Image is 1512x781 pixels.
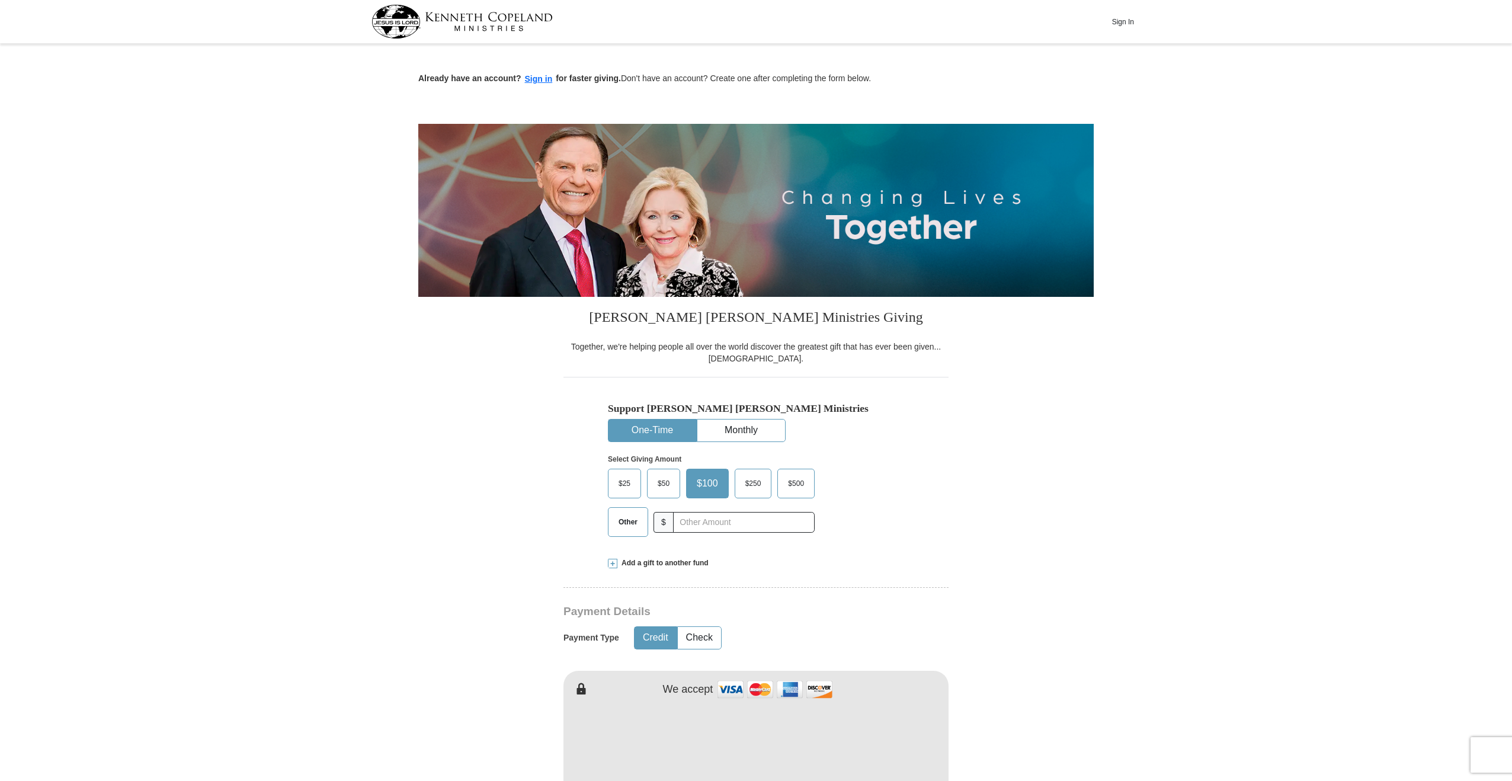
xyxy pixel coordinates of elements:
[371,5,553,39] img: kcm-header-logo.svg
[608,455,681,463] strong: Select Giving Amount
[652,475,675,492] span: $50
[673,512,815,533] input: Other Amount
[663,683,713,696] h4: We accept
[563,297,949,341] h3: [PERSON_NAME] [PERSON_NAME] Ministries Giving
[654,512,674,533] span: $
[716,677,834,702] img: credit cards accepted
[608,420,696,441] button: One-Time
[521,72,556,86] button: Sign in
[691,475,724,492] span: $100
[613,513,643,531] span: Other
[678,627,721,649] button: Check
[563,633,619,643] h5: Payment Type
[782,475,810,492] span: $500
[563,341,949,364] div: Together, we're helping people all over the world discover the greatest gift that has ever been g...
[739,475,767,492] span: $250
[613,475,636,492] span: $25
[418,72,1094,86] p: Don't have an account? Create one after completing the form below.
[608,402,904,415] h5: Support [PERSON_NAME] [PERSON_NAME] Ministries
[697,420,785,441] button: Monthly
[563,605,866,619] h3: Payment Details
[617,558,709,568] span: Add a gift to another fund
[418,73,621,83] strong: Already have an account? for faster giving.
[635,627,677,649] button: Credit
[1105,12,1141,31] button: Sign In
